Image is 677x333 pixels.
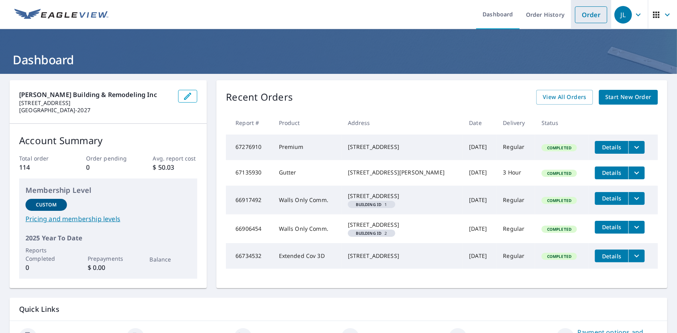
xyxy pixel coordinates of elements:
p: 0 [86,163,131,172]
span: Details [600,194,624,202]
td: Regular [496,135,535,160]
h1: Dashboard [10,52,667,68]
div: [STREET_ADDRESS][PERSON_NAME] [348,168,457,176]
p: Membership Level [26,185,191,196]
div: [STREET_ADDRESS] [348,221,457,229]
th: Report # [226,111,272,135]
div: [STREET_ADDRESS] [348,143,457,151]
td: Regular [496,186,535,214]
button: filesDropdownBtn-66734532 [628,250,645,262]
td: Premium [273,135,341,160]
th: Product [273,111,341,135]
th: Address [341,111,463,135]
p: 0 [26,263,67,272]
p: Prepayments [88,254,129,263]
td: Regular [496,243,535,269]
p: 114 [19,163,64,172]
td: Walls Only Comm. [273,186,341,214]
p: [STREET_ADDRESS] [19,99,172,107]
td: Extended Cov 3D [273,243,341,269]
td: 66906454 [226,214,272,243]
td: Regular [496,214,535,243]
div: JL [614,6,632,24]
th: Status [535,111,589,135]
a: Order [575,6,607,23]
p: Quick Links [19,304,658,314]
button: detailsBtn-66917492 [595,192,628,205]
span: View All Orders [543,92,587,102]
button: filesDropdownBtn-66917492 [628,192,645,205]
td: Walls Only Comm. [273,214,341,243]
button: filesDropdownBtn-67276910 [628,141,645,154]
p: Account Summary [19,133,197,148]
td: [DATE] [463,186,496,214]
a: Pricing and membership levels [26,214,191,224]
a: Start New Order [599,90,658,105]
p: Custom [36,201,57,208]
span: Details [600,143,624,151]
button: filesDropdownBtn-66906454 [628,221,645,234]
button: detailsBtn-67135930 [595,166,628,179]
span: Completed [542,198,576,203]
td: [DATE] [463,160,496,186]
p: Balance [149,255,191,264]
span: Completed [542,170,576,176]
img: EV Logo [14,9,108,21]
div: [STREET_ADDRESS] [348,252,457,260]
td: 3 Hour [496,160,535,186]
p: [PERSON_NAME] Building & Remodeling Inc [19,90,172,99]
td: 67135930 [226,160,272,186]
td: 67276910 [226,135,272,160]
a: View All Orders [536,90,593,105]
span: Completed [542,145,576,151]
button: filesDropdownBtn-67135930 [628,166,645,179]
td: [DATE] [463,214,496,243]
p: 2025 Year To Date [26,233,191,243]
p: $ 50.03 [153,163,197,172]
em: Building ID [356,231,382,235]
span: Details [600,223,624,231]
p: [GEOGRAPHIC_DATA]-2027 [19,107,172,114]
p: Recent Orders [226,90,293,105]
p: $ 0.00 [88,263,129,272]
button: detailsBtn-66906454 [595,221,628,234]
span: Completed [542,254,576,259]
th: Date [463,111,496,135]
span: 2 [351,231,392,235]
span: Details [600,169,624,176]
span: 1 [351,202,392,206]
div: [STREET_ADDRESS] [348,192,457,200]
button: detailsBtn-67276910 [595,141,628,154]
p: Order pending [86,154,131,163]
td: [DATE] [463,243,496,269]
span: Details [600,252,624,260]
td: Gutter [273,160,341,186]
td: 66917492 [226,186,272,214]
em: Building ID [356,202,382,206]
button: detailsBtn-66734532 [595,250,628,262]
th: Delivery [496,111,535,135]
p: Reports Completed [26,246,67,263]
span: Completed [542,226,576,232]
td: 66734532 [226,243,272,269]
span: Start New Order [605,92,651,102]
td: [DATE] [463,135,496,160]
p: Avg. report cost [153,154,197,163]
p: Total order [19,154,64,163]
